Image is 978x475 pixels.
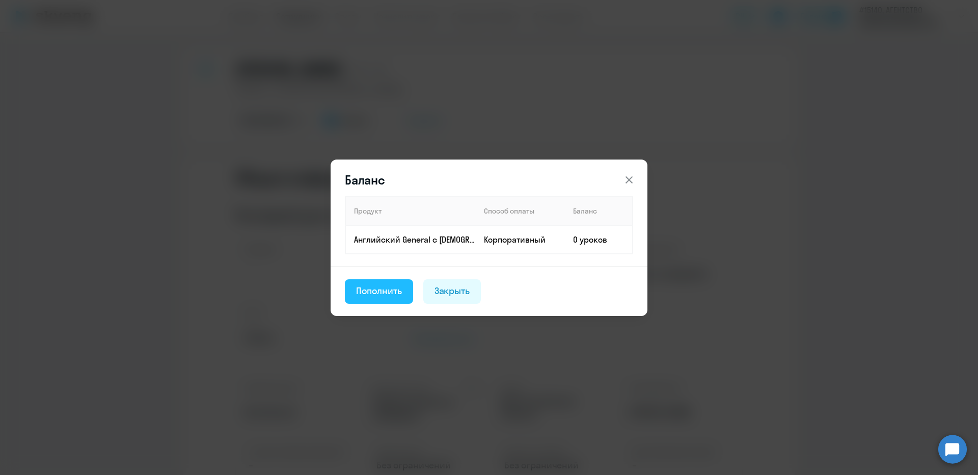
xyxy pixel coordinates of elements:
[354,234,475,245] p: Английский General с [DEMOGRAPHIC_DATA] преподавателем
[434,284,470,298] div: Закрыть
[356,284,402,298] div: Пополнить
[423,279,481,304] button: Закрыть
[565,225,633,254] td: 0 уроков
[476,197,565,225] th: Способ оплаты
[345,279,413,304] button: Пополнить
[565,197,633,225] th: Баланс
[331,172,647,188] header: Баланс
[476,225,565,254] td: Корпоративный
[345,197,476,225] th: Продукт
